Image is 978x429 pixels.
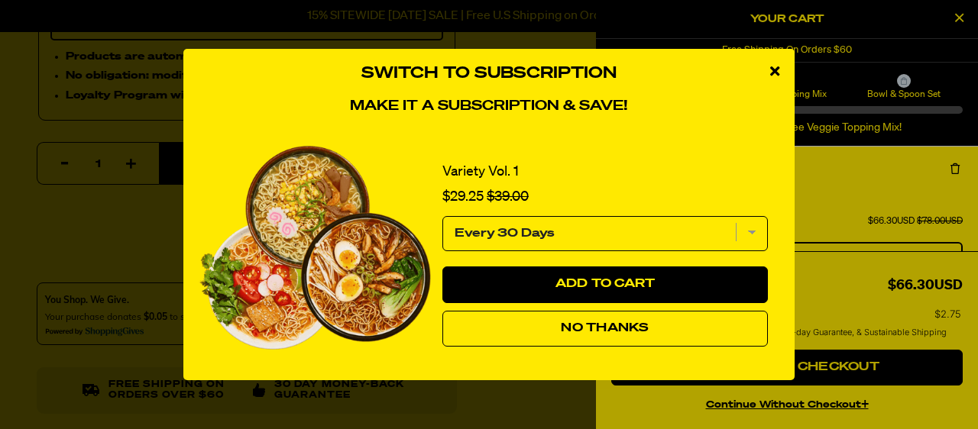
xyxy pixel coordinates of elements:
[442,190,484,204] span: $29.25
[199,98,779,115] h4: Make it a subscription & save!
[555,278,656,290] span: Add to Cart
[199,131,779,366] div: 1 of 1
[561,322,649,334] span: No Thanks
[755,49,795,95] div: close modal
[442,161,519,183] a: Variety Vol. 1
[442,311,768,347] button: No Thanks
[199,146,431,350] img: View Variety Vol. 1
[199,64,779,83] h3: Switch to Subscription
[442,216,768,251] select: subscription frequency
[442,266,768,303] button: Add to Cart
[487,190,529,204] span: $39.00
